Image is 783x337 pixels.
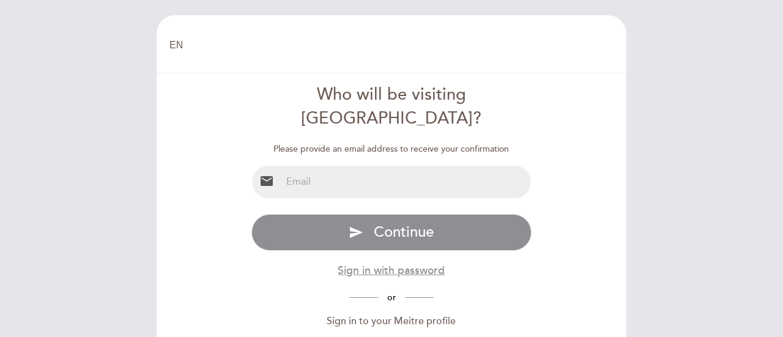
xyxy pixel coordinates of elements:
[251,143,532,155] div: Please provide an email address to receive your confirmation
[378,292,405,303] span: or
[251,214,532,251] button: send Continue
[251,314,532,328] div: Sign in to your Meitre profile
[374,223,434,241] span: Continue
[281,166,532,198] input: Email
[338,263,445,278] button: Sign in with password
[349,225,363,240] i: send
[259,174,274,188] i: email
[251,83,532,131] div: Who will be visiting [GEOGRAPHIC_DATA]?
